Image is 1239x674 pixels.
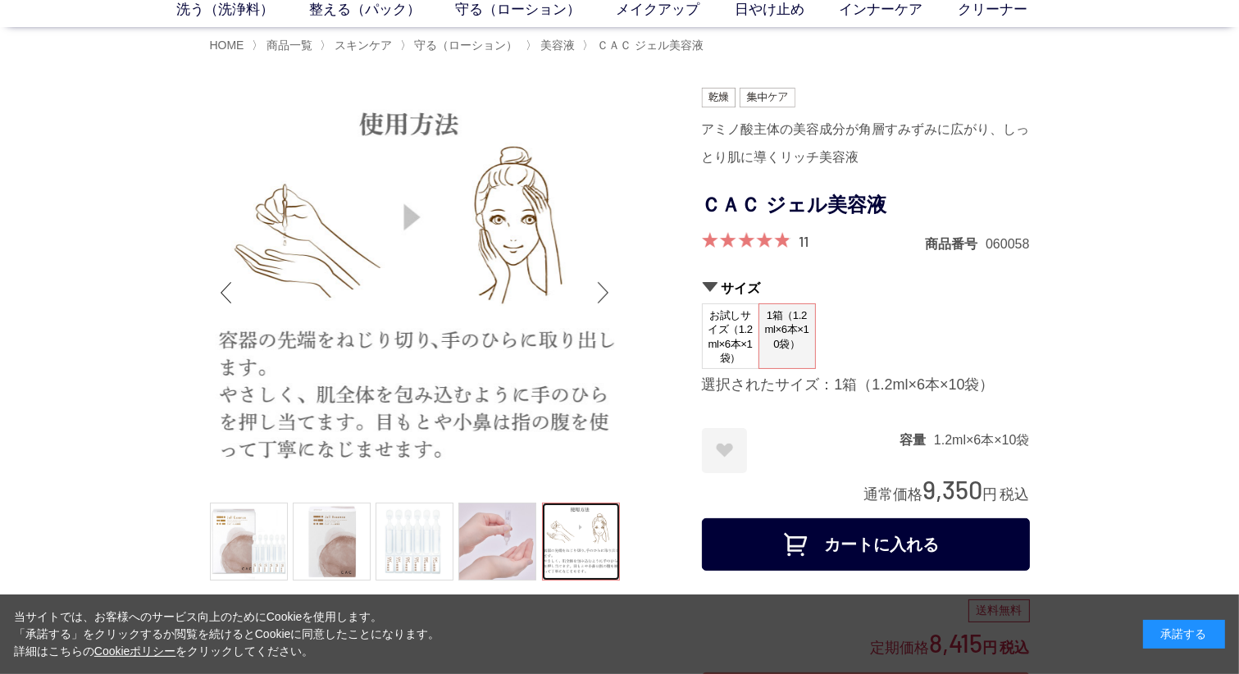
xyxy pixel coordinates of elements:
[412,39,518,52] a: 守る（ローション）
[702,187,1030,224] h1: ＣＡＣ ジェル美容液
[537,39,575,52] a: 美容液
[94,644,176,658] a: Cookieポリシー
[320,38,396,53] li: 〉
[702,88,736,107] img: 乾燥
[703,304,758,370] span: お試しサイズ（1.2ml×6本×1袋）
[740,88,795,107] img: 集中ケア
[400,38,522,53] li: 〉
[986,235,1029,253] dd: 060058
[14,608,440,660] div: 当サイトでは、お客様へのサービス向上のためにCookieを使用します。 「承諾する」をクリックするか閲覧を続けるとCookieに同意したことになります。 詳細はこちらの をクリックしてください。
[266,39,312,52] span: 商品一覧
[702,518,1030,571] button: カートに入れる
[335,39,392,52] span: スキンケア
[415,39,518,52] span: 守る（ローション）
[540,39,575,52] span: 美容液
[900,431,934,449] dt: 容量
[210,88,620,498] img: ＣＡＣ ジェル美容液 1箱（1.2ml×6本×10袋）
[934,431,1030,449] dd: 1.2ml×6本×10袋
[759,304,815,356] span: 1箱（1.2ml×6本×10袋）
[252,38,317,53] li: 〉
[702,280,1030,297] h2: サイズ
[1143,620,1225,649] div: 承諾する
[925,235,986,253] dt: 商品番号
[210,39,244,52] a: HOME
[597,39,704,52] span: ＣＡＣ ジェル美容液
[983,486,998,503] span: 円
[331,39,392,52] a: スキンケア
[864,486,923,503] span: 通常価格
[587,260,620,326] div: Next slide
[799,232,809,250] a: 11
[1000,486,1030,503] span: 税込
[702,428,747,473] a: お気に入りに登録する
[526,38,579,53] li: 〉
[702,376,1030,395] div: 選択されたサイズ：1箱（1.2ml×6本×10袋）
[923,474,983,504] span: 9,350
[594,39,704,52] a: ＣＡＣ ジェル美容液
[582,38,708,53] li: 〉
[210,260,243,326] div: Previous slide
[702,116,1030,171] div: アミノ酸主体の美容成分が角層すみずみに広がり、しっとり肌に導くリッチ美容液
[263,39,312,52] a: 商品一覧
